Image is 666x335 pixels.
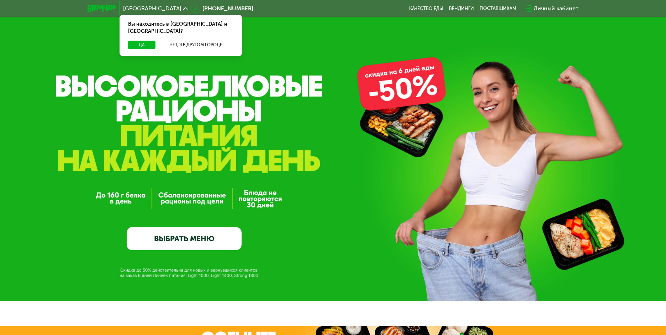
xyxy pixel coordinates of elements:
[480,6,516,11] div: поставщикам
[158,41,233,49] button: Нет, я в другом городе
[191,4,253,13] a: [PHONE_NUMBER]
[409,6,443,11] a: Качество еды
[127,227,242,250] a: ВЫБРАТЬ МЕНЮ
[123,6,181,11] span: [GEOGRAPHIC_DATA]
[534,4,578,13] div: Личный кабинет
[449,6,474,11] a: Вендинги
[120,15,242,41] div: Вы находитесь в [GEOGRAPHIC_DATA] и [GEOGRAPHIC_DATA]?
[128,41,155,49] button: Да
